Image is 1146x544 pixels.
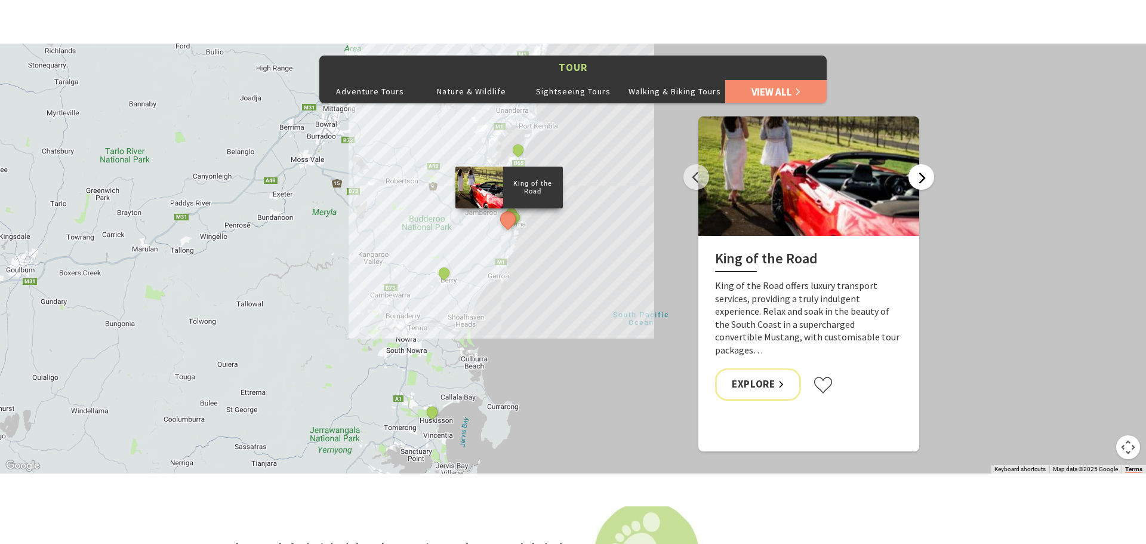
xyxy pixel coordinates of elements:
p: King of the Road [503,178,563,197]
button: Previous [683,164,709,190]
a: Terms (opens in new tab) [1125,466,1142,473]
button: Sightseeing Tours [522,79,624,103]
button: Nature & Wildlife [421,79,522,103]
span: Map data ©2025 Google [1053,466,1118,472]
button: Map camera controls [1116,435,1140,459]
button: Tour [319,56,827,80]
h2: King of the Road [715,250,902,272]
button: Next [908,164,934,190]
button: See detail about Stand Up Paddle Boarding Shellharbour [510,142,526,158]
button: See detail about King of the Road [497,208,519,230]
a: View All [725,79,827,103]
img: Google [3,458,42,474]
a: Explore [715,368,801,400]
a: Open this area in Google Maps (opens a new window) [3,458,42,474]
button: Click to favourite King of the Road [813,376,833,394]
button: Adventure Tours [319,79,421,103]
button: See detail about Foodscape Tours [436,265,452,281]
button: Walking & Biking Tours [624,79,725,103]
button: Keyboard shortcuts [994,465,1046,474]
p: King of the Road offers luxury transport services, providing a truly indulgent experience. Relax ... [715,279,902,357]
button: See detail about Jervis Bay Wild [424,404,440,420]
